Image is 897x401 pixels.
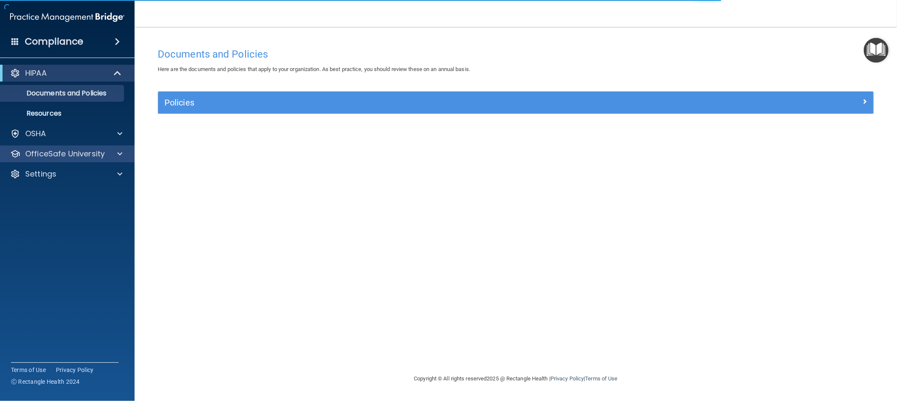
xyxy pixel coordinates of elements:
[25,149,105,159] p: OfficeSafe University
[10,129,122,139] a: OSHA
[864,38,889,63] button: Open Resource Center
[158,49,874,60] h4: Documents and Policies
[25,129,46,139] p: OSHA
[11,366,46,374] a: Terms of Use
[5,109,120,118] p: Resources
[550,375,584,382] a: Privacy Policy
[11,377,80,386] span: Ⓒ Rectangle Health 2024
[10,149,122,159] a: OfficeSafe University
[56,366,94,374] a: Privacy Policy
[752,342,887,375] iframe: Drift Widget Chat Controller
[363,365,669,392] div: Copyright © All rights reserved 2025 @ Rectangle Health | |
[25,36,83,47] h4: Compliance
[25,68,47,78] p: HIPAA
[10,169,122,179] a: Settings
[158,66,470,72] span: Here are the documents and policies that apply to your organization. As best practice, you should...
[10,9,124,26] img: PMB logo
[164,96,867,109] a: Policies
[25,169,56,179] p: Settings
[5,89,120,98] p: Documents and Policies
[10,68,122,78] a: HIPAA
[164,98,688,107] h5: Policies
[585,375,617,382] a: Terms of Use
